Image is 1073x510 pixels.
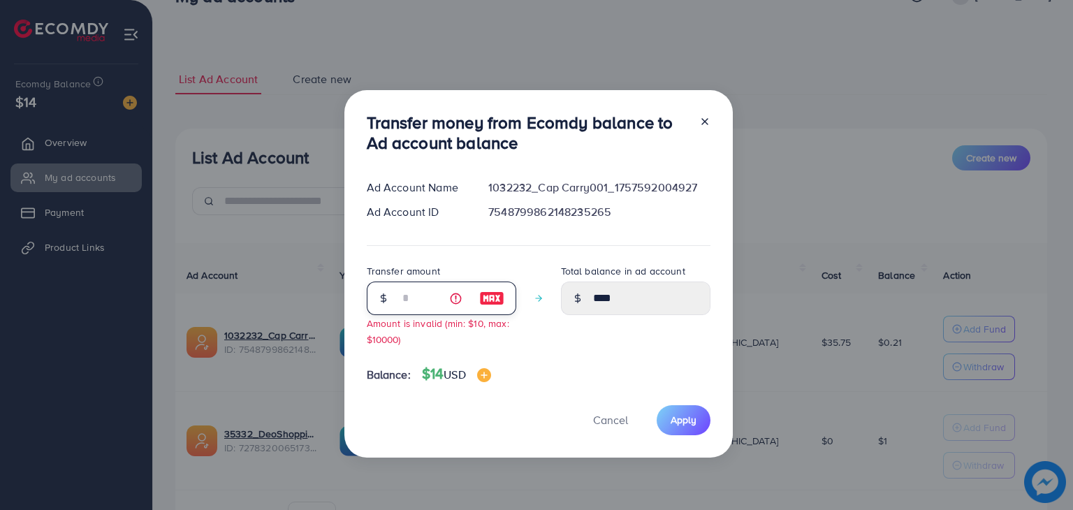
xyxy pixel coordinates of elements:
div: Ad Account Name [356,180,478,196]
img: image [479,290,504,307]
h4: $14 [422,365,491,383]
button: Cancel [576,405,645,435]
div: 1032232_Cap Carry001_1757592004927 [477,180,721,196]
div: 7548799862148235265 [477,204,721,220]
span: USD [444,367,465,382]
h3: Transfer money from Ecomdy balance to Ad account balance [367,112,688,153]
small: Amount is invalid (min: $10, max: $10000) [367,316,509,346]
button: Apply [657,405,710,435]
span: Apply [671,413,696,427]
label: Total balance in ad account [561,264,685,278]
span: Balance: [367,367,411,383]
span: Cancel [593,412,628,428]
label: Transfer amount [367,264,440,278]
div: Ad Account ID [356,204,478,220]
img: image [477,368,491,382]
